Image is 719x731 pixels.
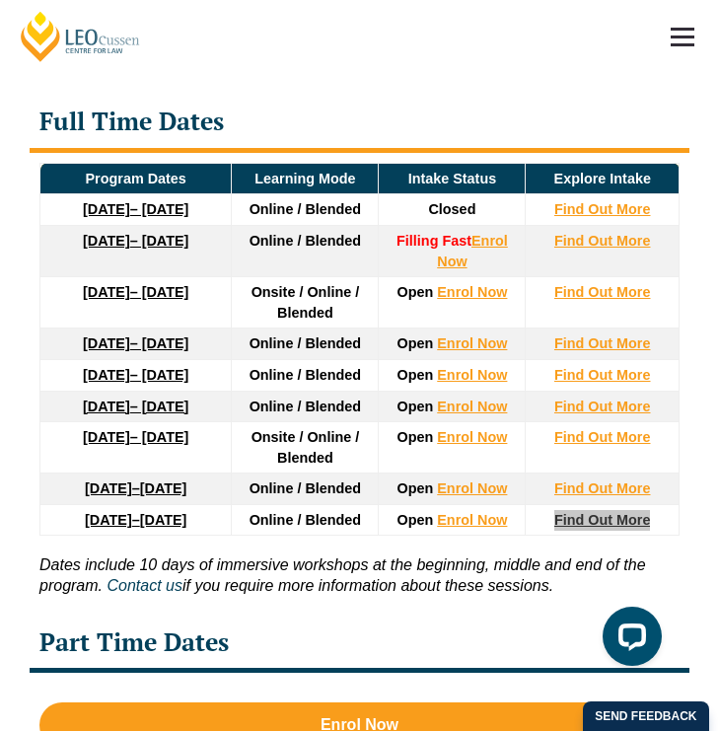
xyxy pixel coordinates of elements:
a: Enrol Now [437,367,507,383]
span: Online / Blended [250,233,362,249]
div: Part Time Dates [30,617,689,674]
a: [DATE]– [DATE] [83,284,188,300]
span: [DATE] [140,512,187,528]
a: Find Out More [554,284,651,300]
span: Onsite / Online / Blended [252,284,360,321]
strong: [DATE] [83,367,130,383]
a: Find Out More [554,335,651,351]
span: Online / Blended [250,201,362,217]
span: Online / Blended [250,480,362,496]
span: Online / Blended [250,367,362,383]
strong: Filling Fast [396,233,471,249]
span: Open [396,399,433,414]
span: Open [396,284,433,300]
span: Open [396,429,433,445]
strong: [DATE] [83,335,130,351]
strong: [DATE] [85,480,132,496]
a: Find Out More [554,233,651,249]
td: Explore Intake [526,163,680,194]
a: Enrol Now [437,335,507,351]
iframe: LiveChat chat widget [587,599,670,682]
a: Enrol Now [437,399,507,414]
strong: [DATE] [83,284,130,300]
a: Contact us [107,577,181,594]
span: Open [396,367,433,383]
span: Online / Blended [250,335,362,351]
strong: [DATE] [85,512,132,528]
span: Online / Blended [250,399,362,414]
a: [DATE]– [DATE] [83,335,188,351]
a: Find Out More [554,480,651,496]
td: Program Dates [40,163,232,194]
a: Find Out More [554,367,651,383]
a: Enrol Now [437,284,507,300]
p: if you require more information about these sessions. [39,536,680,597]
a: [PERSON_NAME] Centre for Law [18,10,143,63]
a: [DATE]– [DATE] [83,429,188,445]
a: Find Out More [554,399,651,414]
a: [DATE]– [DATE] [83,233,188,249]
td: Intake Status [379,163,526,194]
strong: [DATE] [83,233,130,249]
a: Enrol Now [437,480,507,496]
a: Find Out More [554,512,651,528]
a: Enrol Now [437,512,507,528]
span: Open [396,335,433,351]
span: Open [396,480,433,496]
span: Onsite / Online / Blended [252,429,360,466]
a: Find Out More [554,201,651,217]
span: Open [396,512,433,528]
strong: [DATE] [83,201,130,217]
a: Enrol Now [437,429,507,445]
a: Enrol Now [437,233,508,269]
strong: [DATE] [83,399,130,414]
a: [DATE]–[DATE] [85,512,186,528]
a: [DATE]– [DATE] [83,367,188,383]
td: Learning Mode [232,163,379,194]
a: Find Out More [554,429,651,445]
a: [DATE]– [DATE] [83,201,188,217]
strong: [DATE] [83,429,130,445]
span: [DATE] [140,480,187,496]
div: Full Time Dates [30,96,689,153]
span: Online / Blended [250,512,362,528]
a: [DATE]–[DATE] [85,480,186,496]
i: Dates include 10 days of immersive workshops at the beginning, middle and end of the program. [39,556,646,594]
a: [DATE]– [DATE] [83,399,188,414]
span: Closed [428,201,475,217]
